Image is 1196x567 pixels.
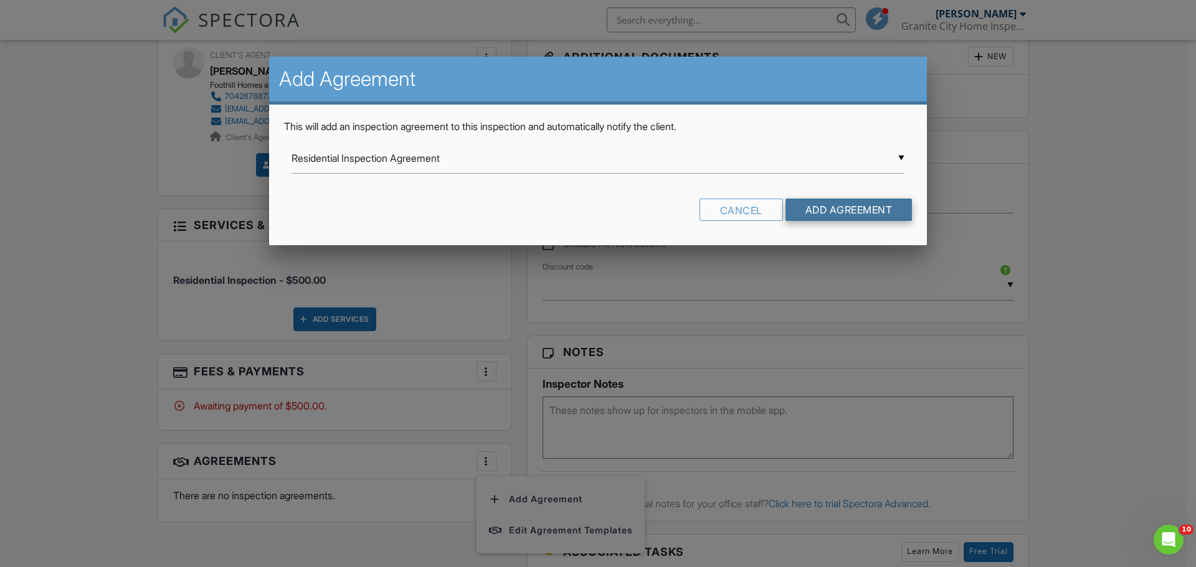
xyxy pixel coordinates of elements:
div: Cancel [700,199,783,221]
p: This will add an inspection agreement to this inspection and automatically notify the client. [284,119,912,133]
iframe: Intercom live chat [1154,525,1184,555]
span: 10 [1179,525,1194,535]
input: Add Agreement [785,199,913,221]
h2: Add Agreement [279,67,917,91]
